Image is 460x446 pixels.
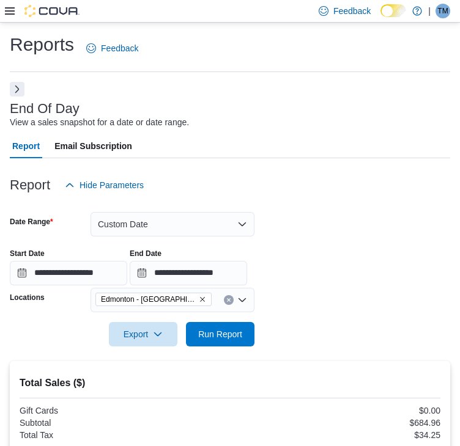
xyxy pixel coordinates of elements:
span: Run Report [198,328,242,340]
div: Subtotal [20,418,228,428]
button: Custom Date [91,212,254,236]
span: Feedback [333,5,371,17]
input: Press the down key to open a popover containing a calendar. [130,261,247,285]
button: Run Report [186,322,254,346]
div: Total Tax [20,430,228,440]
button: Next [10,82,24,97]
h3: End Of Day [10,101,80,116]
div: $34.25 [232,430,440,440]
span: TM [437,4,448,18]
h3: Report [10,178,50,192]
label: Start Date [10,249,45,258]
span: Edmonton - [GEOGRAPHIC_DATA] [101,293,196,305]
span: Edmonton - Winterburn [95,293,212,306]
span: Dark Mode [380,17,381,18]
div: View a sales snapshot for a date or date range. [10,116,189,129]
div: Gift Cards [20,406,228,415]
span: Email Subscription [54,134,132,158]
img: Cova [24,5,80,17]
span: Report [12,134,40,158]
label: End Date [130,249,161,258]
input: Press the down key to open a popover containing a calendar. [10,261,127,285]
span: Export [116,322,170,346]
button: Hide Parameters [60,173,149,197]
p: | [428,4,431,18]
span: Hide Parameters [80,179,144,191]
button: Remove Edmonton - Winterburn from selection in this group [199,296,206,303]
button: Clear input [224,295,234,305]
div: $684.96 [232,418,440,428]
button: Export [109,322,177,346]
span: Feedback [101,42,138,54]
a: Feedback [81,36,143,60]
div: $0.00 [232,406,440,415]
h2: Total Sales ($) [20,376,440,390]
button: Open list of options [237,295,247,305]
label: Date Range [10,217,53,227]
div: Theo Moggey [436,4,450,18]
h1: Reports [10,32,74,57]
input: Dark Mode [380,4,406,17]
label: Locations [10,293,45,302]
